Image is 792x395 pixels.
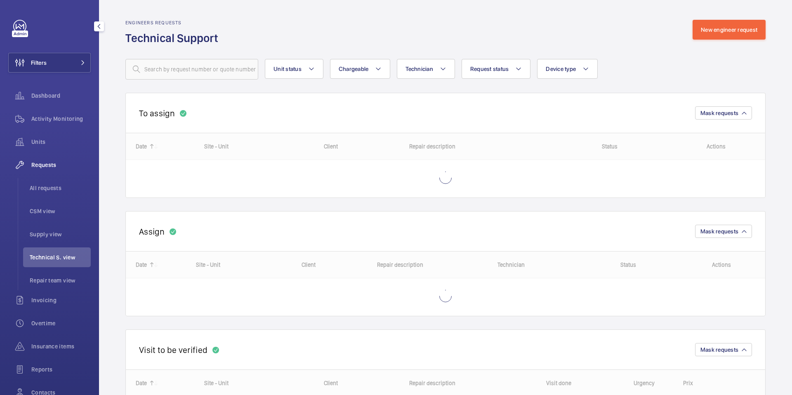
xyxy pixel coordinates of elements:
span: Filters [31,59,47,67]
button: Chargeable [330,59,391,79]
h2: Visit to be verified [139,345,207,355]
span: Chargeable [339,66,369,72]
span: Technician [405,66,433,72]
span: All requests [30,184,91,192]
input: Search by request number or quote number [125,59,258,80]
span: Activity Monitoring [31,115,91,123]
button: Request status [462,59,531,79]
span: Supply view [30,230,91,238]
span: Technical S. view [30,253,91,261]
span: Insurance items [31,342,91,350]
span: Requests [31,161,91,169]
button: Filters [8,53,91,73]
span: Request status [470,66,509,72]
h2: To assign [139,108,175,118]
span: Units [31,138,91,146]
span: Dashboard [31,92,91,100]
span: Overtime [31,319,91,327]
span: Unit status [273,66,302,72]
span: Reports [31,365,91,374]
span: Mask requests [700,110,738,116]
button: Device type [537,59,598,79]
span: CSM view [30,207,91,215]
span: Device type [546,66,576,72]
button: Technician [397,59,455,79]
span: Invoicing [31,296,91,304]
span: Mask requests [700,228,738,235]
span: Repair team view [30,276,91,284]
h2: Engineers requests [125,20,223,26]
button: Mask requests [695,106,752,120]
span: Mask requests [700,346,738,353]
h2: Assign [139,226,165,237]
button: New engineer request [693,20,766,40]
button: Mask requests [695,343,752,356]
h1: Technical Support [125,31,223,46]
button: Unit status [265,59,323,79]
button: Mask requests [695,225,752,238]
